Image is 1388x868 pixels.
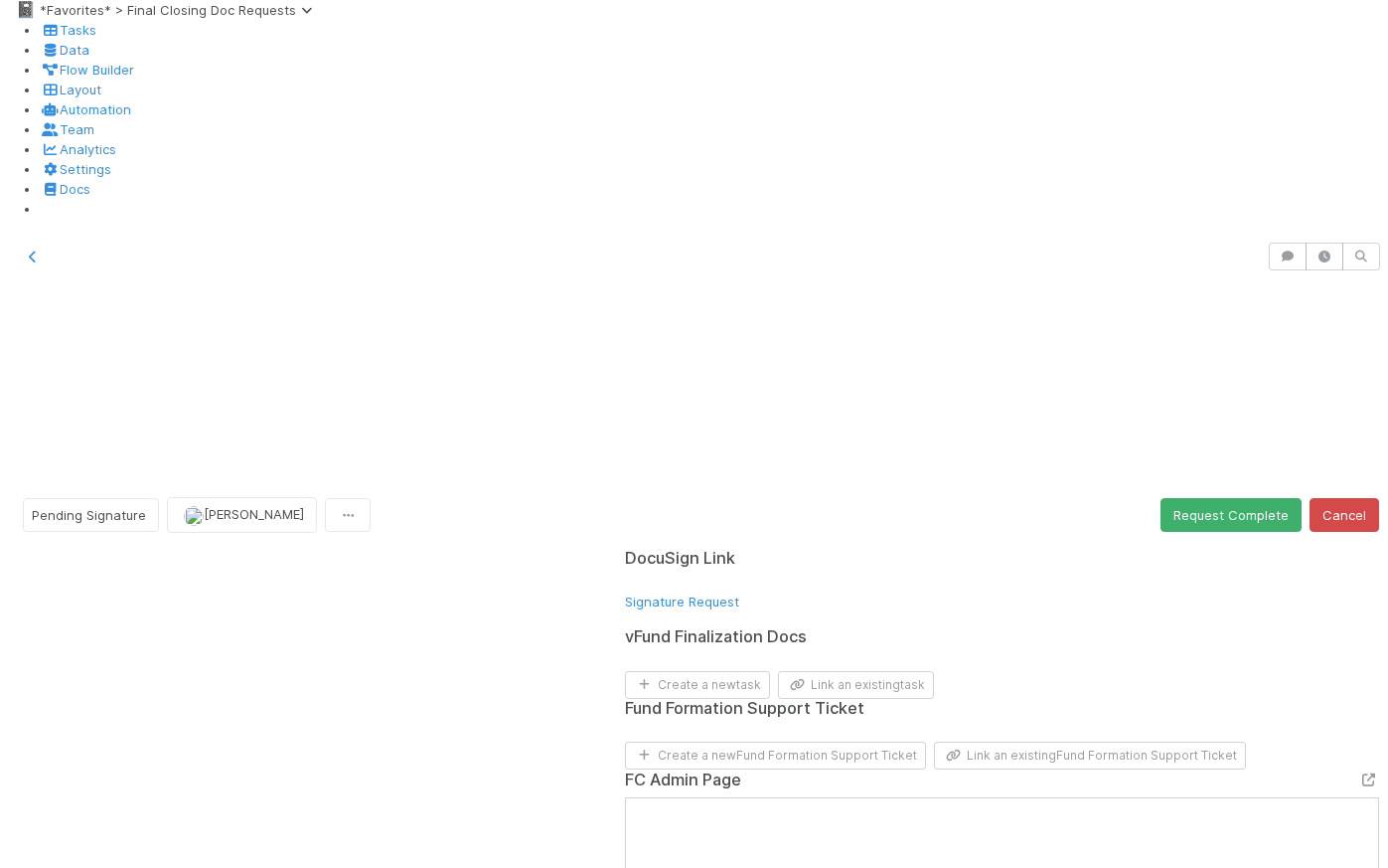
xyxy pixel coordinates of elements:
h5: DocuSign Link [625,549,1379,569]
button: Create a newtask [625,671,770,699]
h5: vFund Finalization Docs [625,627,807,647]
button: Create a newFund Formation Support Ticket [625,742,926,770]
a: Team [40,121,94,137]
a: Settings [40,161,111,177]
a: Analytics [40,141,116,157]
img: avatar_cbf6e7c1-1692-464b-bc1b-b8582b2cbdce.png [184,506,204,526]
button: Pending Signature [23,498,159,532]
a: Data [40,42,89,58]
a: Flow Builder [40,62,134,78]
button: [PERSON_NAME] [167,497,317,532]
h5: Fund Formation Support Ticket [625,699,864,719]
button: Link an existingtask [778,671,934,699]
h5: FC Admin Page [625,771,741,790]
a: Docs [40,181,90,197]
a: Signature Request [625,594,739,609]
span: 📓 [16,1,36,18]
span: [PERSON_NAME] [204,506,304,522]
span: Pending Signature [32,507,146,523]
button: Request Complete [1160,498,1302,532]
a: Automation [40,101,131,117]
a: Tasks [40,22,96,38]
button: Link an existingFund Formation Support Ticket [934,742,1246,770]
span: *Favorites* > Final Closing Doc Requests [40,2,320,18]
a: Layout [40,82,101,97]
button: Cancel [1310,498,1379,532]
